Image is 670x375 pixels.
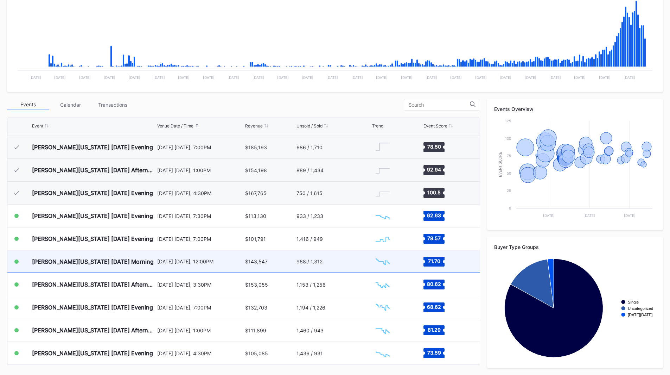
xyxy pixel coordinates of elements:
div: Revenue [245,123,263,129]
text: 125 [505,119,511,123]
text: [DATE] [30,75,41,80]
div: [DATE] [DATE], 1:00PM [157,167,244,173]
div: [DATE] [DATE], 1:00PM [157,327,244,333]
text: [DATE] [549,75,561,80]
svg: Chart title [372,230,393,248]
text: [DATE] [450,75,462,80]
text: 62.63 [427,212,441,218]
div: [DATE] [DATE], 7:00PM [157,236,244,242]
div: 933 / 1,233 [296,213,323,219]
div: $153,055 [245,282,268,288]
svg: Chart title [372,253,393,270]
text: Event Score [498,152,502,177]
svg: Chart title [372,207,393,225]
div: $132,703 [245,305,267,311]
text: [DATE] [153,75,165,80]
text: [DATE] [426,75,437,80]
text: [DATE] [203,75,215,80]
text: [DATE] [583,213,595,218]
div: [PERSON_NAME][US_STATE] [DATE] Evening [32,235,153,242]
div: 1,153 / 1,256 [296,282,326,288]
svg: Chart title [372,276,393,293]
div: Unsold / Sold [296,123,323,129]
div: [DATE] [DATE], 7:00PM [157,305,244,311]
text: [DATE] [351,75,363,80]
text: [DATE] [376,75,388,80]
svg: Chart title [372,321,393,339]
div: $113,130 [245,213,266,219]
div: Venue Date / Time [157,123,193,129]
div: 750 / 1,615 [296,190,323,196]
text: 78.50 [427,144,441,150]
div: $143,547 [245,258,268,264]
text: [DATE] [129,75,140,80]
text: [DATE] [624,213,636,218]
text: Uncategorized [628,306,653,311]
div: [PERSON_NAME][US_STATE] [DATE] Afternoon [32,167,155,174]
text: 75 [507,154,511,158]
text: [DATE] [543,213,555,218]
text: [DATE] [500,75,511,80]
div: 1,194 / 1,226 [296,305,325,311]
div: [DATE] [DATE], 4:30PM [157,350,244,356]
text: [DATE] [277,75,289,80]
svg: Chart title [372,299,393,316]
text: [DATE] [574,75,586,80]
text: 50 [507,171,511,175]
div: $105,085 [245,350,268,356]
text: 81.29 [427,327,440,333]
div: [DATE] [DATE], 7:00PM [157,144,244,150]
div: $111,899 [245,327,266,333]
text: 71.70 [428,258,440,264]
div: [PERSON_NAME][US_STATE] [DATE] Morning [32,258,154,265]
text: [DATE] [326,75,338,80]
div: Events Overview [494,106,656,112]
svg: Chart title [372,138,393,156]
div: $185,193 [245,144,267,150]
input: Search [408,102,470,108]
div: Events [7,99,49,110]
text: 68.62 [427,304,441,310]
div: Event Score [423,123,447,129]
svg: Chart title [372,161,393,179]
div: [PERSON_NAME][US_STATE] [DATE] Afternoon [32,281,155,288]
text: [DATE] [253,75,264,80]
svg: Chart title [494,255,656,361]
div: [PERSON_NAME][US_STATE] [DATE] Evening [32,304,153,311]
div: 1,436 / 931 [296,350,323,356]
text: [DATE] [302,75,313,80]
text: 80.62 [427,281,441,287]
div: [PERSON_NAME][US_STATE] [DATE] Evening [32,350,153,357]
div: Buyer Type Groups [494,244,656,250]
text: [DATE] [475,75,487,80]
text: 25 [507,188,511,193]
div: 968 / 1,312 [296,258,323,264]
text: Single [628,300,639,304]
text: [DATE] [178,75,190,80]
div: [PERSON_NAME][US_STATE] [DATE] Evening [32,212,153,219]
text: [DATE] [525,75,536,80]
div: 686 / 1,710 [296,144,323,150]
div: [PERSON_NAME][US_STATE] [DATE] Evening [32,189,153,196]
text: 100 [505,136,511,140]
div: Calendar [49,99,91,110]
text: 73.59 [427,350,441,356]
div: 889 / 1,434 [296,167,324,173]
div: 1,416 / 949 [296,236,323,242]
div: Transactions [91,99,134,110]
text: [DATE] [104,75,115,80]
div: 1,460 / 943 [296,327,324,333]
text: [DATE][DATE] [628,313,652,317]
text: [DATE] [228,75,239,80]
div: Trend [372,123,383,129]
text: 0 [509,206,511,210]
div: $167,765 [245,190,267,196]
div: [DATE] [DATE], 7:30PM [157,213,244,219]
svg: Chart title [494,117,656,223]
svg: Chart title [372,344,393,362]
text: 92.94 [427,167,441,173]
text: [DATE] [79,75,91,80]
div: [DATE] [DATE], 4:30PM [157,190,244,196]
div: Event [32,123,43,129]
text: [DATE] [401,75,413,80]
